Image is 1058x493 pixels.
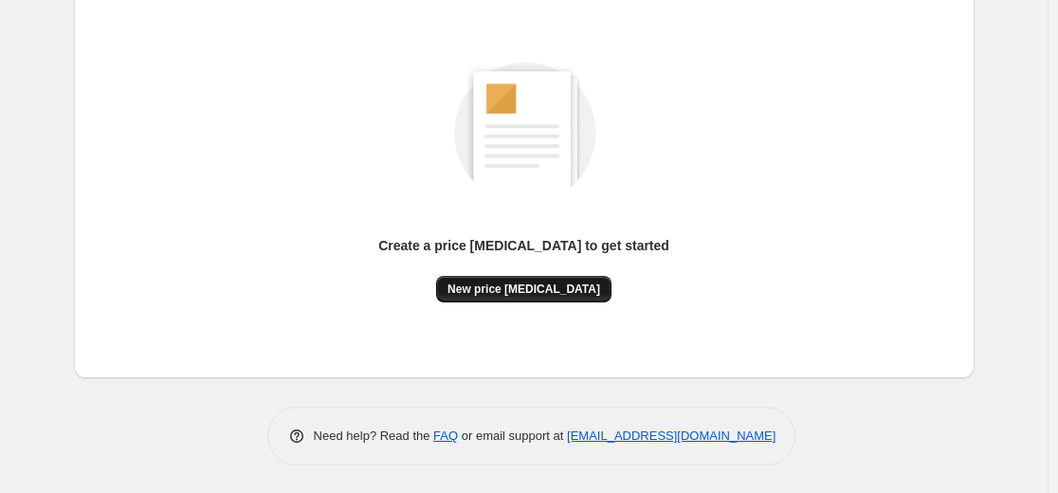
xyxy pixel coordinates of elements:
[458,429,567,443] span: or email support at
[447,282,600,297] span: New price [MEDICAL_DATA]
[567,429,775,443] a: [EMAIL_ADDRESS][DOMAIN_NAME]
[433,429,458,443] a: FAQ
[378,236,669,255] p: Create a price [MEDICAL_DATA] to get started
[436,276,611,302] button: New price [MEDICAL_DATA]
[314,429,434,443] span: Need help? Read the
